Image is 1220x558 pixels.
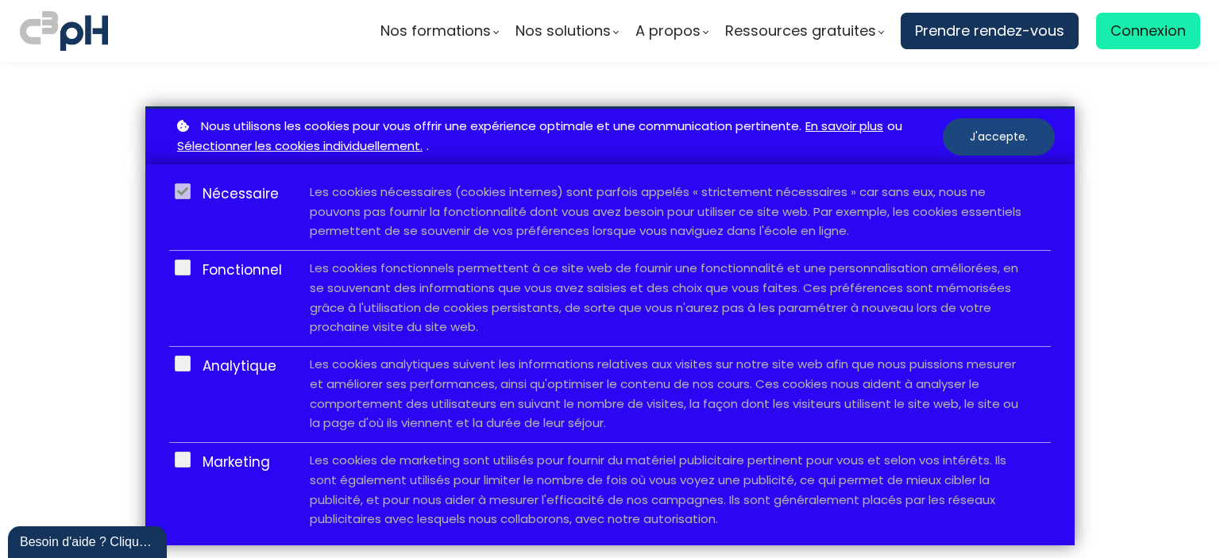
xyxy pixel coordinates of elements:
[8,523,170,558] iframe: chat widget
[380,19,491,43] span: Nos formations
[915,19,1064,43] span: Prendre rendez-vous
[286,183,1051,241] p: Les cookies nécessaires (cookies internes) sont parfois appelés « strictement nécessaires » car s...
[20,8,108,54] img: logo C3PH
[191,183,286,241] span: Nécessaire
[515,19,611,43] span: Nos solutions
[286,259,1051,337] p: Les cookies fonctionnels permettent à ce site web de fournir une fonctionnalité et une personnali...
[725,19,876,43] span: Ressources gratuites
[1096,13,1200,49] a: Connexion
[191,355,286,433] span: Analytique
[1110,19,1186,43] span: Connexion
[173,117,943,156] p: ou .
[635,19,701,43] span: A propos
[177,137,423,156] a: Sélectionner les cookies individuellement.
[286,355,1051,433] p: Les cookies analytiques suivent les informations relatives aux visites sur notre site web afin qu...
[805,117,883,137] a: En savoir plus
[901,13,1079,49] a: Prendre rendez-vous
[191,451,286,529] span: Marketing
[201,117,801,137] span: Nous utilisons les cookies pour vous offrir une expérience optimale et une communication pertinente.
[191,259,286,337] span: Fonctionnel
[286,451,1051,529] p: Les cookies de marketing sont utilisés pour fournir du matériel publicitaire pertinent pour vous ...
[943,118,1055,156] button: J'accepte.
